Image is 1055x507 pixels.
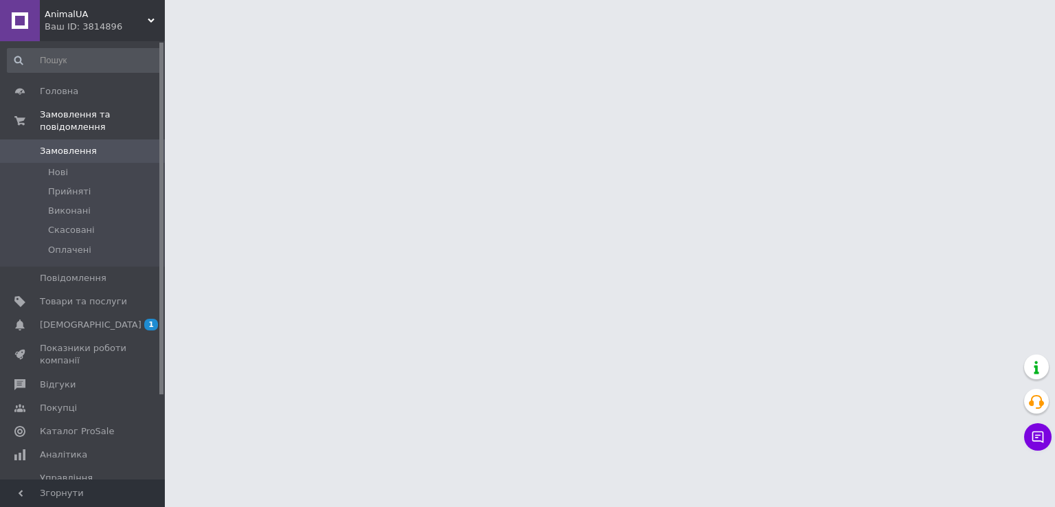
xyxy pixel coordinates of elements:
[40,379,76,391] span: Відгуки
[45,8,148,21] span: AnimalUA
[48,166,68,179] span: Нові
[40,295,127,308] span: Товари та послуги
[48,185,91,198] span: Прийняті
[1024,423,1052,451] button: Чат з покупцем
[40,85,78,98] span: Головна
[45,21,165,33] div: Ваш ID: 3814896
[48,205,91,217] span: Виконані
[40,109,165,133] span: Замовлення та повідомлення
[48,224,95,236] span: Скасовані
[40,319,141,331] span: [DEMOGRAPHIC_DATA]
[48,244,91,256] span: Оплачені
[40,449,87,461] span: Аналітика
[40,342,127,367] span: Показники роботи компанії
[144,319,158,330] span: 1
[40,402,77,414] span: Покупці
[40,145,97,157] span: Замовлення
[40,472,127,497] span: Управління сайтом
[40,272,106,284] span: Повідомлення
[40,425,114,438] span: Каталог ProSale
[7,48,162,73] input: Пошук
